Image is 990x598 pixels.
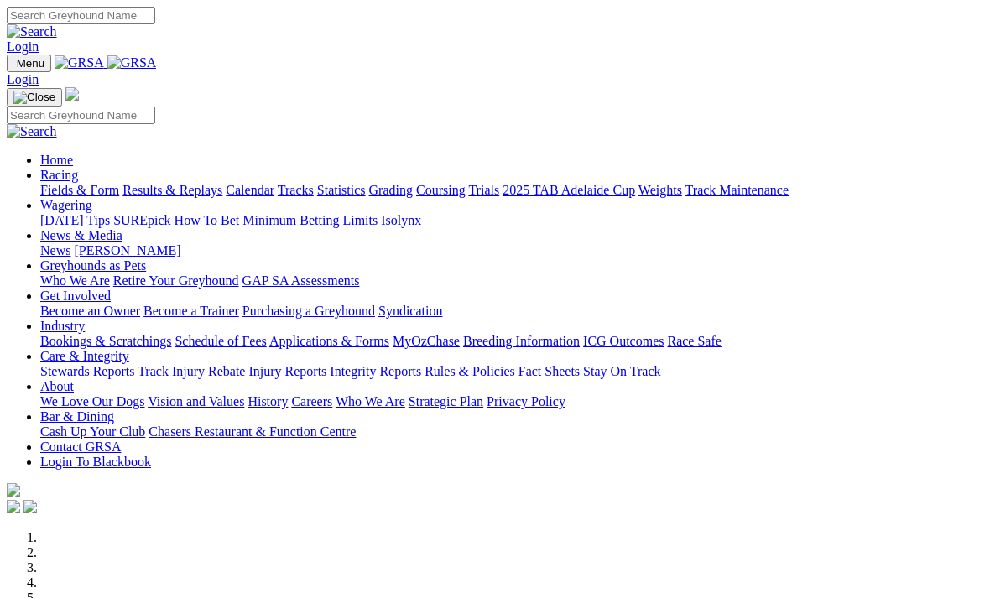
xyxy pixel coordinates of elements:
a: Bookings & Scratchings [40,334,171,348]
a: Privacy Policy [487,394,565,408]
a: Race Safe [667,334,721,348]
a: Retire Your Greyhound [113,273,239,288]
img: Close [13,91,55,104]
a: History [247,394,288,408]
img: facebook.svg [7,500,20,513]
div: Industry [40,334,983,349]
a: Syndication [378,304,442,318]
img: GRSA [107,55,157,70]
a: MyOzChase [393,334,460,348]
a: Injury Reports [248,364,326,378]
a: How To Bet [175,213,240,227]
div: About [40,394,983,409]
a: Isolynx [381,213,421,227]
img: logo-grsa-white.png [65,87,79,101]
a: Vision and Values [148,394,244,408]
img: Search [7,24,57,39]
a: Integrity Reports [330,364,421,378]
div: Get Involved [40,304,983,319]
a: Purchasing a Greyhound [242,304,375,318]
div: Bar & Dining [40,424,983,439]
a: Fields & Form [40,183,119,197]
a: Stewards Reports [40,364,134,378]
img: twitter.svg [23,500,37,513]
a: 2025 TAB Adelaide Cup [503,183,635,197]
a: Grading [369,183,413,197]
img: logo-grsa-white.png [7,483,20,497]
a: Strategic Plan [409,394,483,408]
a: Login [7,72,39,86]
div: Care & Integrity [40,364,983,379]
a: Track Maintenance [685,183,789,197]
div: Wagering [40,213,983,228]
button: Toggle navigation [7,88,62,107]
div: News & Media [40,243,983,258]
a: Bar & Dining [40,409,114,424]
a: Care & Integrity [40,349,129,363]
a: Results & Replays [122,183,222,197]
a: Login [7,39,39,54]
a: About [40,379,74,393]
a: News [40,243,70,257]
a: Get Involved [40,289,111,303]
a: Track Injury Rebate [138,364,245,378]
button: Toggle navigation [7,55,51,72]
a: Minimum Betting Limits [242,213,378,227]
img: Search [7,124,57,139]
a: Breeding Information [463,334,580,348]
a: Rules & Policies [425,364,515,378]
a: Contact GRSA [40,439,121,454]
div: Greyhounds as Pets [40,273,983,289]
a: Become a Trainer [143,304,239,318]
a: GAP SA Assessments [242,273,360,288]
img: GRSA [55,55,104,70]
a: Cash Up Your Club [40,424,145,439]
a: Coursing [416,183,466,197]
a: Schedule of Fees [175,334,266,348]
a: Careers [291,394,332,408]
a: Trials [468,183,499,197]
a: We Love Our Dogs [40,394,144,408]
a: Become an Owner [40,304,140,318]
a: Racing [40,168,78,182]
a: Weights [638,183,682,197]
a: Industry [40,319,85,333]
a: [DATE] Tips [40,213,110,227]
a: Login To Blackbook [40,455,151,469]
a: Stay On Track [583,364,660,378]
span: Menu [17,57,44,70]
a: Who We Are [40,273,110,288]
a: SUREpick [113,213,170,227]
a: Applications & Forms [269,334,389,348]
a: [PERSON_NAME] [74,243,180,257]
a: Home [40,153,73,167]
input: Search [7,107,155,124]
a: Wagering [40,198,92,212]
a: Who We Are [336,394,405,408]
a: Tracks [278,183,314,197]
a: ICG Outcomes [583,334,664,348]
a: Chasers Restaurant & Function Centre [148,424,356,439]
a: Greyhounds as Pets [40,258,146,273]
a: Statistics [317,183,366,197]
input: Search [7,7,155,24]
div: Racing [40,183,983,198]
a: News & Media [40,228,122,242]
a: Fact Sheets [518,364,580,378]
a: Calendar [226,183,274,197]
